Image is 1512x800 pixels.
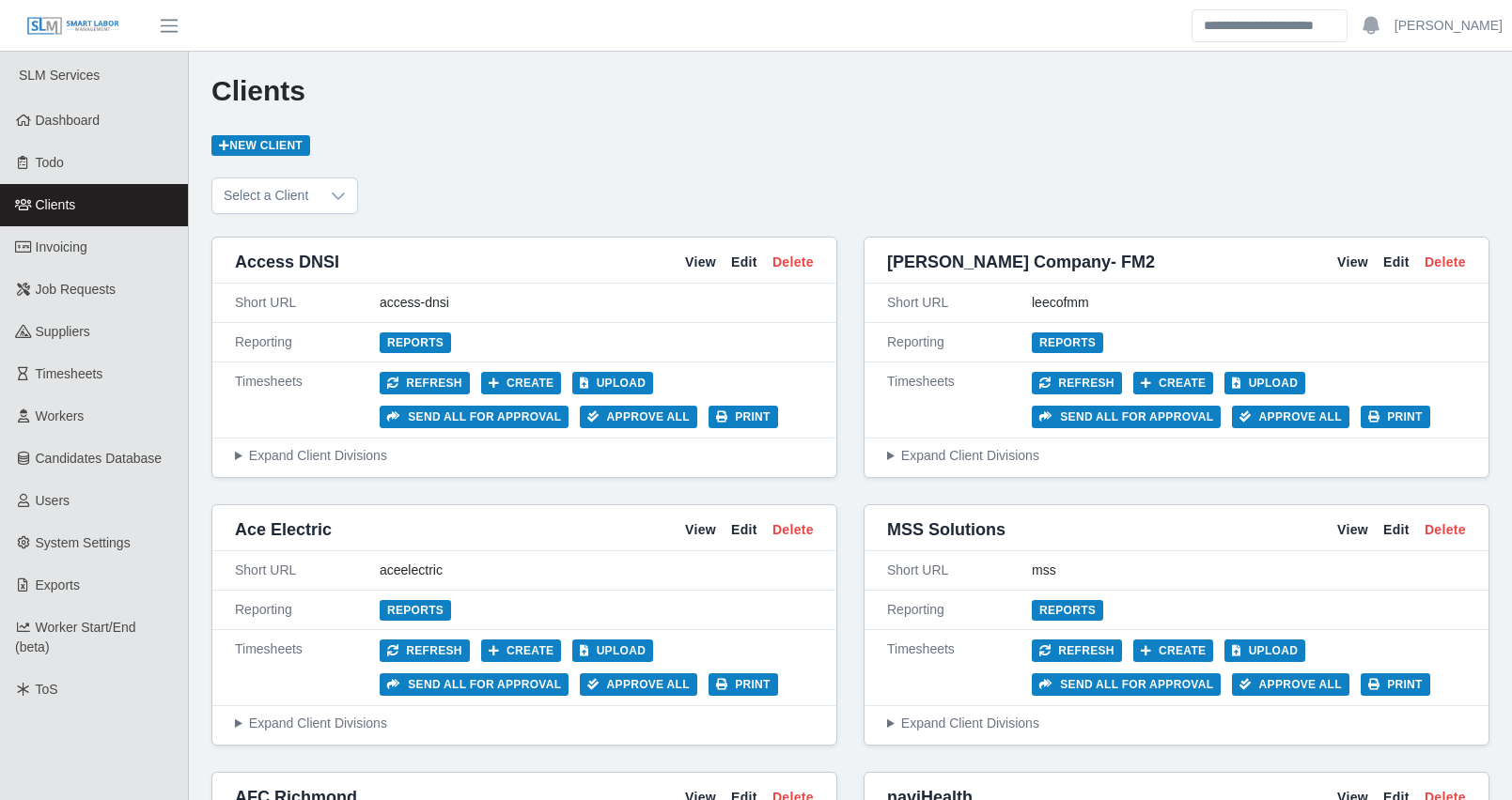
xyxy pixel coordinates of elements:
button: Approve All [580,406,697,428]
button: Upload [572,372,653,394]
button: Print [709,673,778,696]
button: Approve All [580,673,697,696]
span: Worker Start/End (beta) [15,620,136,654]
span: Job Requests [36,282,117,297]
span: Workers [36,408,85,423]
button: Upload [1224,639,1305,662]
a: Edit [1383,520,1410,540]
a: Reports [1032,600,1103,621]
span: SLM Services [19,68,100,83]
summary: Expand Client Divisions [235,446,814,466]
button: Upload [572,639,653,662]
span: Access DNSI [235,249,339,275]
span: System Settings [36,535,131,550]
a: View [1337,253,1368,272]
div: Timesheets [887,372,1032,428]
button: Send all for approval [1032,406,1221,428]
a: Reports [1032,332,1103,353]
a: Reports [380,600,451,621]
span: Invoicing [36,239,87,254]
summary: Expand Client Divisions [235,714,814,733]
div: Timesheets [235,639,380,696]
a: New Client [211,135,310,156]
button: Create [1133,639,1214,662]
span: Todo [36,155,64,170]
span: Clients [36,197,76,212]
button: Print [1361,673,1430,696]
button: Refresh [1032,639,1122,662]
span: Users [36,493,70,508]
div: leecofmm [1032,293,1466,313]
div: Short URL [887,561,1032,580]
div: Short URL [887,293,1032,313]
button: Refresh [1032,372,1122,394]
summary: Expand Client Divisions [887,714,1466,733]
span: ToS [36,682,58,697]
div: Timesheets [887,639,1032,696]
div: Reporting [235,332,380,352]
span: MSS Solutions [887,516,1005,543]
button: Upload [1224,372,1305,394]
input: Search [1192,9,1348,42]
div: Reporting [887,332,1032,352]
button: Print [709,406,778,428]
span: Candidates Database [36,451,163,466]
span: Timesheets [36,366,103,381]
span: Select a Client [212,178,320,213]
button: Send all for approval [1032,673,1221,696]
button: Approve All [1232,406,1349,428]
button: Refresh [380,639,470,662]
a: Edit [731,520,757,540]
a: [PERSON_NAME] [1395,16,1503,36]
div: mss [1032,561,1466,580]
button: Send all for approval [380,673,569,696]
button: Print [1361,406,1430,428]
button: Send all for approval [380,406,569,428]
a: Reports [380,332,451,353]
div: Short URL [235,561,380,580]
div: Reporting [235,600,380,620]
span: Ace Electric [235,516,332,543]
h1: Clients [211,74,1489,108]
button: Approve All [1232,673,1349,696]
summary: Expand Client Divisions [887,446,1466,466]
a: Delete [772,520,814,540]
a: Edit [731,253,757,272]
a: Delete [1425,520,1466,540]
button: Create [1133,372,1214,394]
div: aceelectric [380,561,814,580]
span: [PERSON_NAME] Company- FM2 [887,249,1155,275]
div: Reporting [887,600,1032,620]
button: Create [481,639,562,662]
div: access-dnsi [380,293,814,313]
a: Delete [1425,253,1466,272]
a: Edit [1383,253,1410,272]
img: SLM Logo [26,16,120,37]
div: Timesheets [235,372,380,428]
span: Dashboard [36,113,101,128]
a: View [685,520,716,540]
a: View [1337,520,1368,540]
button: Create [481,372,562,394]
button: Refresh [380,372,470,394]
div: Short URL [235,293,380,313]
span: Suppliers [36,324,90,339]
a: View [685,253,716,272]
a: Delete [772,253,814,272]
span: Exports [36,577,80,592]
